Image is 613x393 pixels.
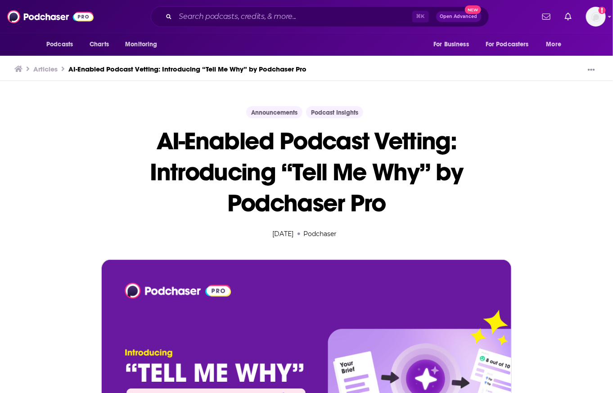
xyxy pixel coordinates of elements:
input: Search podcasts, credits, & more... [176,9,412,24]
a: Announcements [246,106,302,118]
span: Charts [90,38,109,51]
span: Podcasts [46,38,73,51]
span: Monitoring [125,38,157,51]
a: Charts [84,36,114,53]
img: User Profile [586,7,606,27]
button: Show More Button [584,65,599,76]
div: Search podcasts, credits, & more... [151,6,489,27]
span: Logged in as AlexMerceron [586,7,606,27]
span: Open Advanced [440,14,478,19]
a: AI-Enabled Podcast Vetting: Introducing “Tell Me Why” by Podchaser Pro [68,65,306,73]
svg: Add a profile image [599,7,606,14]
a: Show notifications dropdown [539,9,554,24]
button: open menu [480,36,542,53]
button: open menu [427,36,480,53]
button: open menu [540,36,573,53]
button: Show profile menu [586,7,606,27]
img: Podchaser - Follow, Share and Rate Podcasts [7,8,94,25]
span: New [465,5,481,14]
time: [DATE] [273,230,294,238]
a: Podchaser [304,230,337,238]
span: More [546,38,562,51]
a: Articles [33,65,58,73]
span: For Podcasters [486,38,529,51]
button: open menu [40,36,85,53]
h1: AI-Enabled Podcast Vetting: Introducing “Tell Me Why” by Podchaser Pro [101,125,512,219]
span: ⌘ K [412,11,429,22]
span: For Business [433,38,469,51]
a: Show notifications dropdown [561,9,575,24]
button: open menu [119,36,169,53]
button: Open AdvancedNew [436,11,482,22]
a: Podcast Insights [306,106,363,118]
